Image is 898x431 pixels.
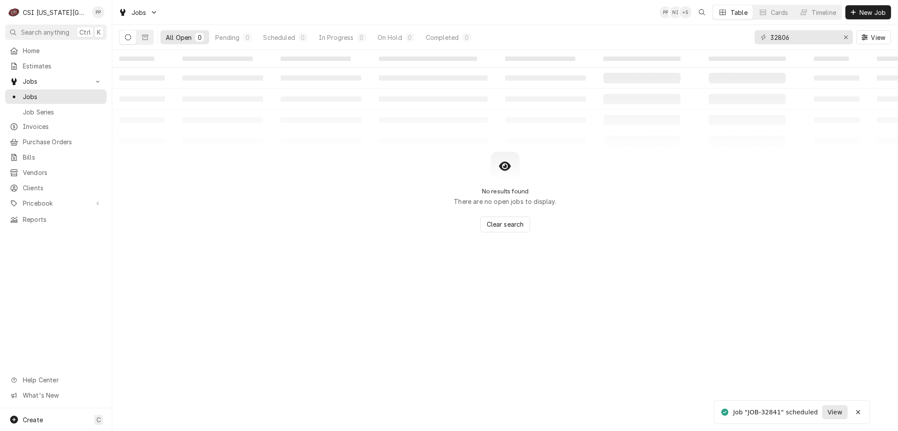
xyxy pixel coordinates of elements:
div: + 5 [679,6,691,18]
div: Nate Ingram's Avatar [670,6,682,18]
div: 0 [407,33,413,42]
div: On Hold [378,33,402,42]
a: Home [5,43,107,58]
div: All Open [166,33,192,42]
div: 0 [464,33,469,42]
a: Jobs [5,89,107,104]
span: Estimates [23,61,102,71]
div: Scheduled [263,33,295,42]
button: Erase input [839,30,853,44]
span: K [97,28,101,37]
div: NI [670,6,682,18]
div: 0 [359,33,364,42]
span: Vendors [23,168,102,177]
span: Clients [23,183,102,192]
table: All Open Jobs List Loading [112,50,898,152]
div: 0 [197,33,202,42]
span: New Job [858,8,887,17]
span: ‌ [119,57,154,61]
span: Pricebook [23,199,89,208]
span: Ctrl [79,28,91,37]
span: Jobs [23,92,102,101]
a: Reports [5,212,107,227]
span: Invoices [23,122,102,131]
div: Timeline [812,8,836,17]
span: Jobs [132,8,146,17]
div: PP [92,6,104,18]
div: CSI [US_STATE][GEOGRAPHIC_DATA] [23,8,87,17]
span: ‌ [709,57,786,61]
a: Bills [5,150,107,164]
span: Bills [23,153,102,162]
span: Jobs [23,77,89,86]
a: Invoices [5,119,107,134]
div: Pending [215,33,239,42]
input: Keyword search [770,30,836,44]
div: C [8,6,20,18]
a: Job Series [5,105,107,119]
button: View [856,30,891,44]
span: ‌ [603,57,681,61]
span: View [869,33,887,42]
button: Clear search [480,217,531,232]
p: There are no open jobs to display. [454,197,556,206]
a: Go to Help Center [5,373,107,387]
div: 0 [300,33,306,42]
button: View [822,405,848,419]
div: Philip Potter's Avatar [659,6,672,18]
span: Reports [23,215,102,224]
a: Go to Jobs [115,5,161,20]
span: ‌ [505,57,575,61]
h2: No results found [482,188,529,195]
a: Vendors [5,165,107,180]
span: Purchase Orders [23,137,102,146]
span: What's New [23,391,101,400]
span: C [96,415,101,424]
div: Job "JOB-32841" scheduled [733,408,819,417]
a: Go to What's New [5,388,107,403]
span: View [826,408,844,417]
span: Home [23,46,102,55]
span: ‌ [814,57,849,61]
a: Go to Jobs [5,74,107,89]
div: PP [659,6,672,18]
span: Job Series [23,107,102,117]
span: Search anything [21,28,69,37]
div: Table [731,8,748,17]
span: ‌ [281,57,351,61]
a: Estimates [5,59,107,73]
div: Philip Potter's Avatar [92,6,104,18]
span: Create [23,416,43,424]
div: In Progress [319,33,354,42]
div: CSI Kansas City's Avatar [8,6,20,18]
span: ‌ [182,57,253,61]
button: Search anythingCtrlK [5,25,107,40]
div: Completed [426,33,459,42]
a: Purchase Orders [5,135,107,149]
a: Go to Pricebook [5,196,107,210]
button: New Job [845,5,891,19]
span: ‌ [379,57,477,61]
div: 0 [245,33,250,42]
span: Help Center [23,375,101,385]
span: Clear search [485,220,526,229]
a: Clients [5,181,107,195]
div: Cards [771,8,788,17]
button: Open search [695,5,709,19]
